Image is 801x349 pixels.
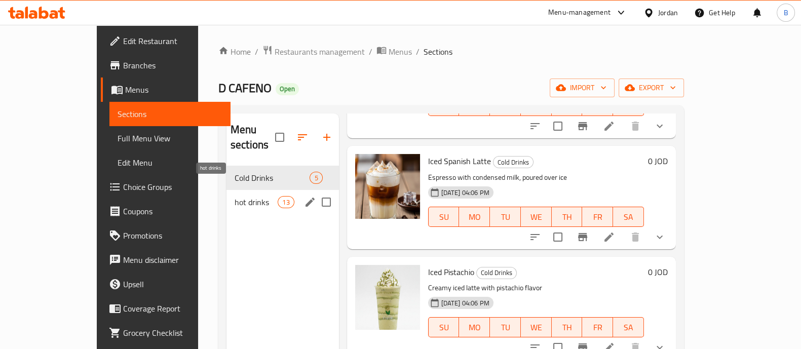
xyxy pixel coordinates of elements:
[428,171,644,184] p: Espresso with condensed milk, poured over ice
[648,154,668,168] h6: 0 JOD
[101,248,231,272] a: Menu disclaimer
[477,267,516,279] span: Cold Drinks
[275,46,365,58] span: Restaurants management
[558,82,606,94] span: import
[521,207,552,227] button: WE
[521,317,552,337] button: WE
[490,317,521,337] button: TU
[428,153,491,169] span: Iced Spanish Latte
[101,77,231,102] a: Menus
[101,199,231,223] a: Coupons
[613,207,644,227] button: SA
[310,173,322,183] span: 5
[494,210,517,224] span: TU
[627,82,676,94] span: export
[617,99,640,113] span: SA
[101,272,231,296] a: Upsell
[218,76,272,99] span: D CAFENO
[617,320,640,335] span: SA
[547,226,568,248] span: Select to update
[123,278,222,290] span: Upsell
[218,46,251,58] a: Home
[231,122,275,152] h2: Menu sections
[623,225,647,249] button: delete
[101,29,231,53] a: Edit Restaurant
[123,302,222,315] span: Coverage Report
[226,166,339,190] div: Cold Drinks5
[613,317,644,337] button: SA
[123,229,222,242] span: Promotions
[582,207,613,227] button: FR
[433,99,455,113] span: SU
[123,59,222,71] span: Branches
[376,45,412,58] a: Menus
[310,172,322,184] div: items
[463,99,486,113] span: MO
[389,46,412,58] span: Menus
[556,210,579,224] span: TH
[494,320,517,335] span: TU
[428,264,474,280] span: Iced Pistachio
[276,83,299,95] div: Open
[101,223,231,248] a: Promotions
[623,114,647,138] button: delete
[123,205,222,217] span: Coupons
[617,210,640,224] span: SA
[428,282,644,294] p: Creamy iced latte with pistachio flavor
[490,207,521,227] button: TU
[523,225,547,249] button: sort-choices
[262,45,365,58] a: Restaurants management
[109,150,231,175] a: Edit Menu
[494,99,517,113] span: TU
[218,45,684,58] nav: breadcrumb
[556,99,579,113] span: TH
[416,46,419,58] li: /
[226,162,339,218] nav: Menu sections
[459,317,490,337] button: MO
[235,196,278,208] span: hot drinks
[582,317,613,337] button: FR
[428,317,460,337] button: SU
[658,7,678,18] div: Jordan
[437,188,493,198] span: [DATE] 04:06 PM
[278,198,293,207] span: 13
[556,320,579,335] span: TH
[101,53,231,77] a: Branches
[547,115,568,137] span: Select to update
[123,35,222,47] span: Edit Restaurant
[476,267,517,279] div: Cold Drinks
[654,231,666,243] svg: Show Choices
[369,46,372,58] li: /
[235,172,310,184] span: Cold Drinks
[493,156,533,168] div: Cold Drinks
[269,127,290,148] span: Select all sections
[463,210,486,224] span: MO
[552,207,583,227] button: TH
[433,210,455,224] span: SU
[654,120,666,132] svg: Show Choices
[437,298,493,308] span: [DATE] 04:06 PM
[123,181,222,193] span: Choice Groups
[525,210,548,224] span: WE
[463,320,486,335] span: MO
[255,46,258,58] li: /
[523,114,547,138] button: sort-choices
[570,114,595,138] button: Branch-specific-item
[109,102,231,126] a: Sections
[101,321,231,345] a: Grocery Checklist
[118,108,222,120] span: Sections
[428,207,460,227] button: SU
[647,114,672,138] button: show more
[123,254,222,266] span: Menu disclaimer
[603,120,615,132] a: Edit menu item
[433,320,455,335] span: SU
[424,46,452,58] span: Sections
[118,157,222,169] span: Edit Menu
[125,84,222,96] span: Menus
[552,317,583,337] button: TH
[603,231,615,243] a: Edit menu item
[586,99,609,113] span: FR
[619,79,684,97] button: export
[302,195,318,210] button: edit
